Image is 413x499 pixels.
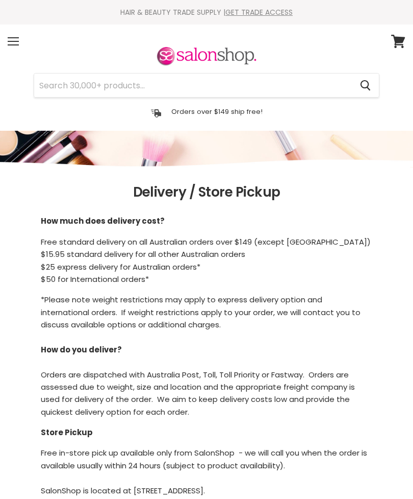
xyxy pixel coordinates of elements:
span: $15.95 standard delivery for all other Australian orders [41,249,245,259]
span: Free standard delivery on all Australian orders over $149 (except [GEOGRAPHIC_DATA]) [41,236,371,247]
form: Product [34,73,379,98]
h1: Delivery / Store Pickup [8,184,405,200]
strong: How much does delivery cost? [41,216,165,226]
span: $25 express delivery for Australian orders* [41,262,200,272]
span: $50 for International orders* [41,274,149,284]
span: Orders are dispatched with Australia Post, Toll, Toll Priority or Fastway. Orders are assessed du... [41,369,355,417]
input: Search [34,74,352,97]
a: GET TRADE ACCESS [225,7,293,17]
span: *Please note weight restrictions may apply to express delivery option and international orders. I... [41,294,360,330]
strong: Store Pickup [41,427,93,438]
button: Search [352,74,379,97]
b: How do you deliver? [41,344,122,355]
p: Orders over $149 ship free! [171,107,263,116]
